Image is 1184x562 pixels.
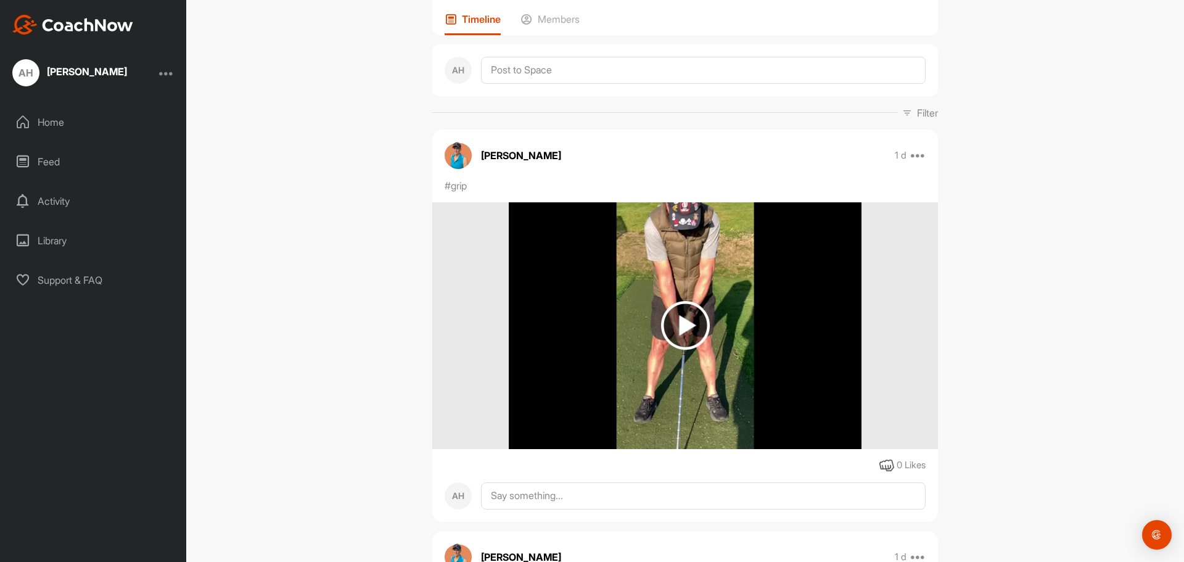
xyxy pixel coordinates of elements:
[7,225,181,256] div: Library
[7,146,181,177] div: Feed
[481,148,561,163] p: [PERSON_NAME]
[7,107,181,138] div: Home
[462,13,501,25] p: Timeline
[47,67,127,76] div: [PERSON_NAME]
[1142,520,1172,550] div: Open Intercom Messenger
[7,186,181,217] div: Activity
[12,59,39,86] div: AH
[7,265,181,295] div: Support & FAQ
[445,482,472,510] div: AH
[538,13,580,25] p: Members
[661,301,710,350] img: play
[917,105,938,120] p: Filter
[445,142,472,169] img: avatar
[12,15,133,35] img: CoachNow
[895,149,906,162] p: 1 d
[897,458,926,473] div: 0 Likes
[509,202,862,449] img: media
[445,57,472,84] div: AH
[445,178,467,193] p: #grip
